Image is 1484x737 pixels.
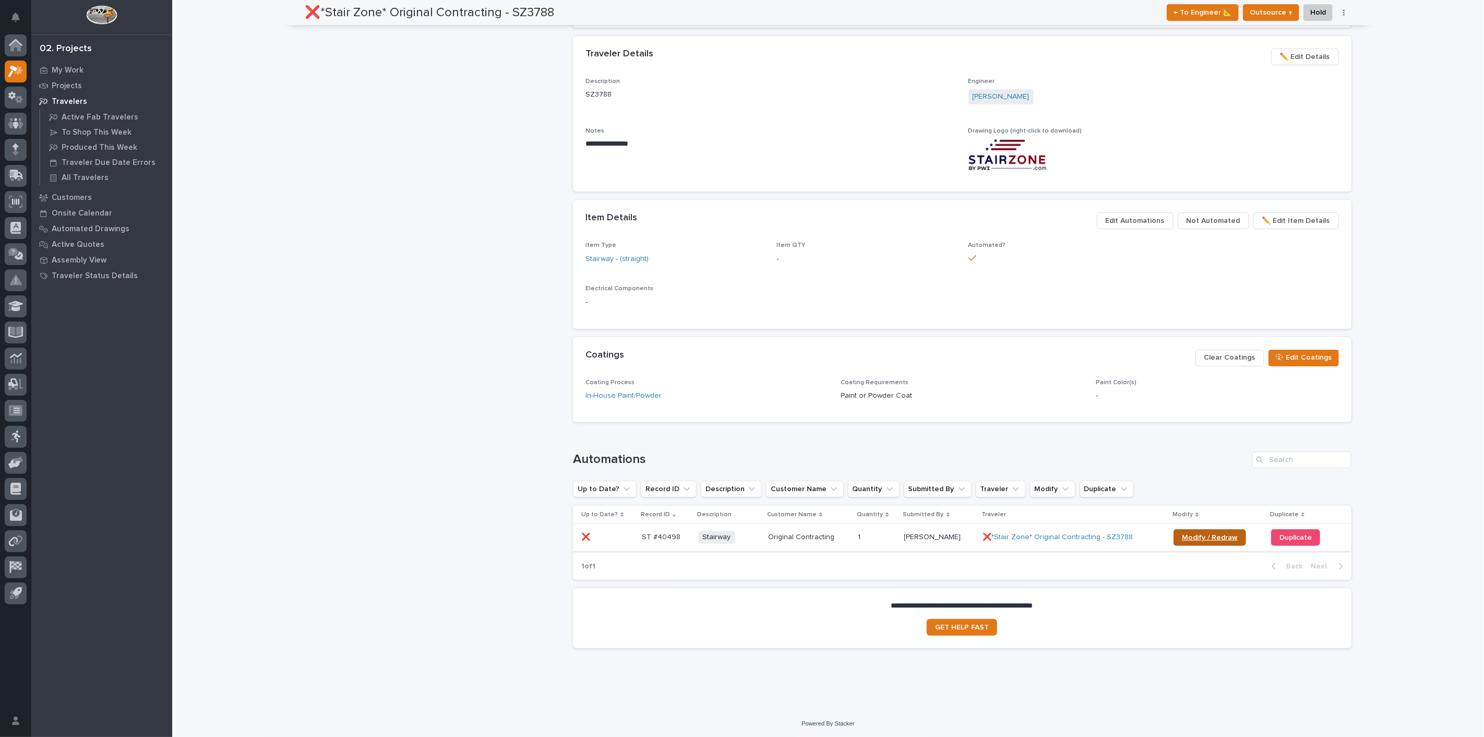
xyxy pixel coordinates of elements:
[40,43,92,55] div: 02. Projects
[841,379,908,386] span: Coating Requirements
[585,128,604,134] span: Notes
[968,242,1006,248] span: Automated?
[40,155,172,170] a: Traveler Due Date Errors
[1243,4,1299,21] button: Outsource ↑
[573,481,637,497] button: Up to Date?
[1311,562,1334,571] span: Next
[62,143,137,152] p: Produced This Week
[1080,481,1134,497] button: Duplicate
[983,533,1133,542] a: ❌*Stair Zone* Original Contracting - SZ3788
[841,390,1083,401] p: Paint or Powder Coat
[585,379,635,386] span: Coating Process
[31,236,172,252] a: Active Quotes
[1174,529,1246,546] a: Modify / Redraw
[1167,4,1239,21] button: ← To Engineer 📐
[573,554,604,579] p: 1 of 1
[62,128,131,137] p: To Shop This Week
[698,509,732,520] p: Description
[968,139,1047,171] img: pAUw_Zj-Qt0Ut1hSJZgLAWQBK66iFlIQz06z8cPQ3_0
[52,224,129,234] p: Automated Drawings
[904,531,963,542] p: [PERSON_NAME]
[585,254,649,265] a: Stairway - (straight)
[31,78,172,93] a: Projects
[52,271,138,281] p: Traveler Status Details
[1097,212,1174,229] button: Edit Automations
[1268,350,1339,366] button: 🎨 Edit Coatings
[40,140,172,154] a: Produced This Week
[766,481,844,497] button: Customer Name
[699,531,735,544] span: Stairway
[777,242,806,248] span: Item QTY
[40,125,172,139] a: To Shop This Week
[52,81,82,91] p: Projects
[1030,481,1075,497] button: Modify
[927,619,997,636] a: GET HELP FAST
[31,268,172,283] a: Traveler Status Details
[1310,6,1326,19] span: Hold
[585,78,620,85] span: Description
[1263,562,1307,571] button: Back
[701,481,762,497] button: Description
[801,720,854,727] a: Powered By Stacker
[1096,390,1338,401] p: -
[573,452,1248,467] h1: Automations
[1178,212,1249,229] button: Not Automated
[62,173,109,183] p: All Travelers
[935,624,989,631] span: GET HELP FAST
[858,531,863,542] p: 1
[31,252,172,268] a: Assembly View
[641,481,697,497] button: Record ID
[968,78,995,85] span: Engineer
[581,509,618,520] p: Up to Date?
[52,240,104,249] p: Active Quotes
[585,297,1339,308] p: -
[62,158,155,168] p: Traveler Due Date Errors
[1253,212,1339,229] button: ✏️ Edit Item Details
[641,509,670,520] p: Record ID
[52,66,83,75] p: My Work
[40,110,172,124] a: Active Fab Travelers
[31,93,172,109] a: Travelers
[31,205,172,221] a: Onsite Calendar
[903,509,944,520] p: Submitted By
[857,509,883,520] p: Quantity
[1252,451,1351,468] input: Search
[642,531,683,542] p: ST #40498
[976,481,1026,497] button: Traveler
[52,193,92,203] p: Customers
[1262,215,1330,227] span: ✏️ Edit Item Details
[848,481,900,497] button: Quantity
[1275,351,1332,364] span: 🎨 Edit Coatings
[52,256,106,265] p: Assembly View
[585,390,662,401] a: In-House Paint/Powder
[1106,215,1165,227] span: Edit Automations
[31,62,172,78] a: My Work
[1271,529,1320,546] a: Duplicate
[573,524,1351,551] tr: ❌❌ ST #40498ST #40498 StairwayOriginal ContractingOriginal Contracting 11 [PERSON_NAME][PERSON_NA...
[1096,379,1136,386] span: Paint Color(s)
[982,509,1006,520] p: Traveler
[1280,51,1330,63] span: ✏️ Edit Details
[1270,509,1299,520] p: Duplicate
[31,221,172,236] a: Automated Drawings
[767,509,817,520] p: Customer Name
[585,89,956,100] p: SZ3788
[973,91,1030,102] a: [PERSON_NAME]
[13,13,27,29] div: Notifications
[904,481,972,497] button: Submitted By
[1303,4,1333,21] button: Hold
[305,5,555,20] h2: ❌*Stair Zone* Original Contracting - SZ3788
[1187,215,1240,227] span: Not Automated
[777,254,956,265] p: -
[52,97,87,106] p: Travelers
[40,170,172,185] a: All Travelers
[1174,6,1232,19] span: ← To Engineer 📐
[1280,562,1303,571] span: Back
[62,113,138,122] p: Active Fab Travelers
[1279,534,1312,541] span: Duplicate
[52,209,112,218] p: Onsite Calendar
[585,350,624,361] h2: Coatings
[585,49,653,60] h2: Traveler Details
[1182,534,1238,541] span: Modify / Redraw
